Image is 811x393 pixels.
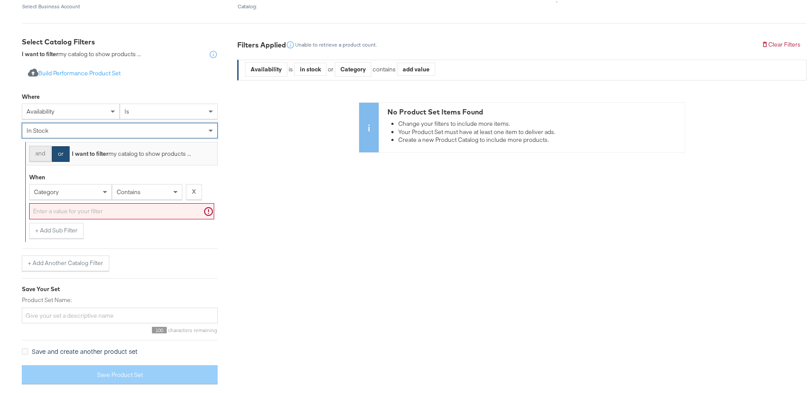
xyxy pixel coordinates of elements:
[22,325,218,332] div: characters remaining
[295,40,377,46] div: Unable to retrieve a product count.
[22,254,109,269] button: + Add Another Catalog Filter
[22,2,231,8] div: Select Business Account
[22,306,218,322] input: Give your set a descriptive name
[335,61,371,74] div: Category
[69,148,191,156] div: my catalog to show products ...
[22,283,218,292] div: Save Your Set
[22,48,141,57] div: my catalog to show products ...
[287,64,294,72] div: is
[117,186,141,194] span: contains
[27,106,54,114] span: availability
[755,35,807,51] button: Clear Filters
[398,118,680,126] li: Change your filters to include more items.
[29,171,45,180] div: When
[72,148,108,156] strong: I want to filter
[22,64,127,80] button: Build Performance Product Set
[34,186,59,194] span: category
[22,91,40,99] div: Where
[398,126,680,134] li: Your Product Set must have at least one item to deliver ads.
[152,325,167,332] span: 100
[237,2,498,8] div: Catalog:
[237,38,286,48] div: Filters Applied
[29,202,214,218] input: Enter a value for your filter
[295,61,326,74] div: in stock
[27,125,48,133] span: in stock
[328,60,435,75] div: or
[125,106,129,114] span: is
[22,294,218,302] label: Product Set Name:
[29,221,84,237] button: + Add Sub Filter
[22,35,218,45] div: Select Catalog Filters
[371,64,397,72] div: contains
[186,182,202,198] button: X
[32,345,138,354] span: Save and create another product set
[397,61,435,74] div: add value
[29,144,51,160] button: and
[387,105,680,115] div: No Product Set Items Found
[246,61,287,74] div: Availability
[22,48,58,56] strong: I want to filter
[52,144,70,160] button: or
[398,134,680,142] li: Create a new Product Catalog to include more products.
[192,186,196,194] strong: X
